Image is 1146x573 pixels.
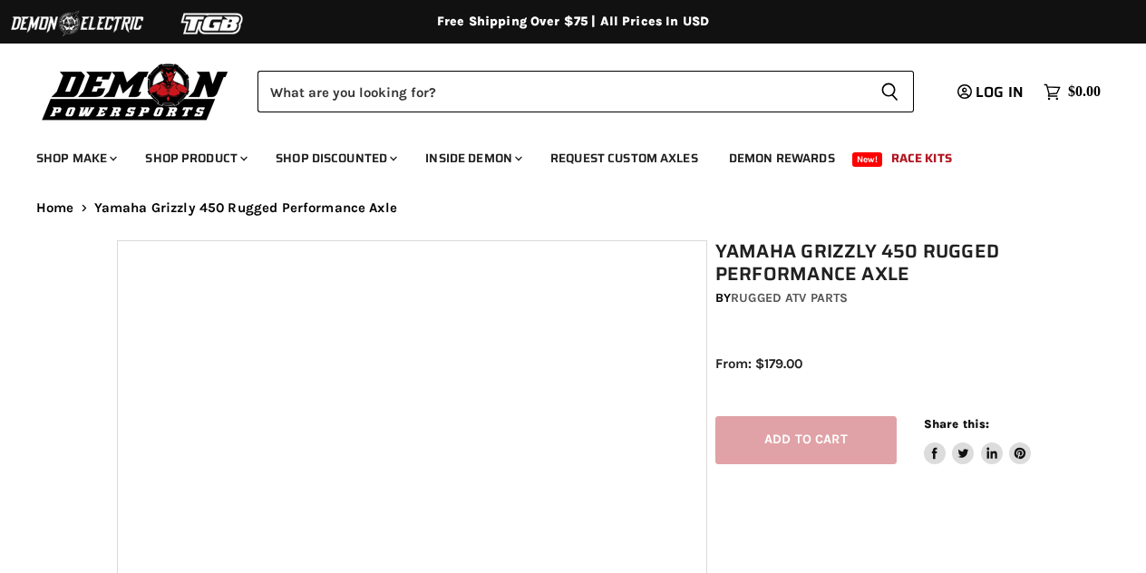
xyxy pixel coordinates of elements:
ul: Main menu [23,132,1096,177]
span: From: $179.00 [715,355,802,372]
a: Home [36,200,74,216]
a: Rugged ATV Parts [731,290,848,306]
a: Shop Discounted [262,140,408,177]
a: Request Custom Axles [537,140,712,177]
span: $0.00 [1068,83,1101,101]
img: Demon Electric Logo 2 [9,6,145,41]
a: Demon Rewards [715,140,849,177]
a: Shop Make [23,140,128,177]
img: TGB Logo 2 [145,6,281,41]
span: Share this: [924,417,989,431]
a: $0.00 [1034,79,1110,105]
aside: Share this: [924,416,1032,464]
img: Demon Powersports [36,59,235,123]
span: Log in [976,81,1024,103]
form: Product [257,71,914,112]
span: Yamaha Grizzly 450 Rugged Performance Axle [94,200,397,216]
span: New! [852,152,883,167]
a: Log in [949,84,1034,101]
a: Shop Product [131,140,258,177]
a: Race Kits [878,140,966,177]
h1: Yamaha Grizzly 450 Rugged Performance Axle [715,240,1037,286]
button: Search [866,71,914,112]
div: by [715,288,1037,308]
a: Inside Demon [412,140,533,177]
input: Search [257,71,866,112]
